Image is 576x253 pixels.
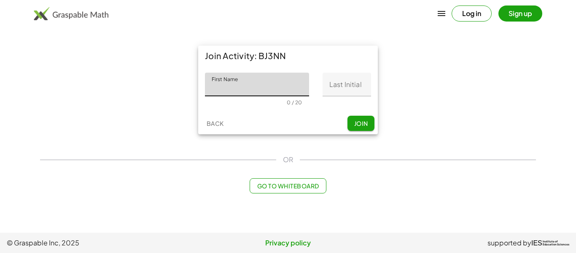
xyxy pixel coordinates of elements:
[202,116,229,131] button: Back
[452,5,492,22] button: Log in
[257,182,319,190] span: Go to Whiteboard
[250,178,326,193] button: Go to Whiteboard
[531,239,542,247] span: IES
[498,5,542,22] button: Sign up
[198,46,378,66] div: Join Activity: BJ3NN
[487,238,531,248] span: supported by
[347,116,374,131] button: Join
[287,99,302,106] div: 0 / 20
[194,238,382,248] a: Privacy policy
[354,120,368,127] span: Join
[531,238,569,248] a: IESInstitute ofEducation Sciences
[7,238,194,248] span: © Graspable Inc, 2025
[283,155,293,165] span: OR
[543,240,569,246] span: Institute of Education Sciences
[206,120,223,127] span: Back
